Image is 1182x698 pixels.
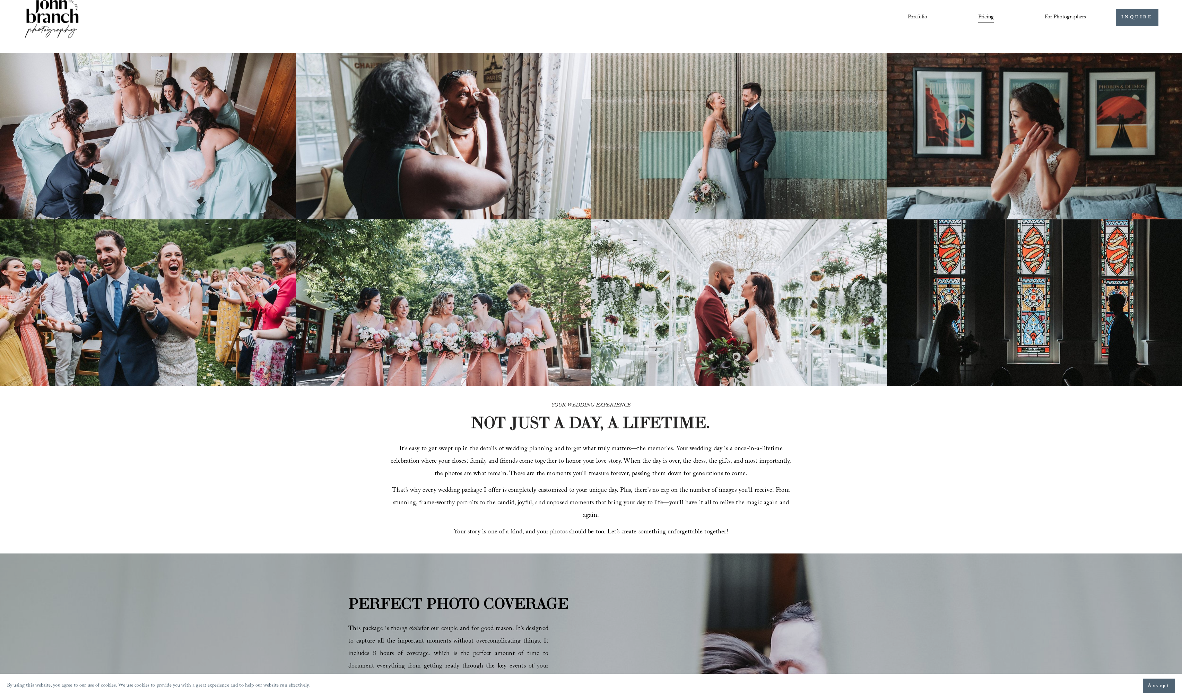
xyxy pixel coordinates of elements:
[551,401,631,410] em: YOUR WEDDING EXPERIENCE
[348,594,568,613] strong: PERFECT PHOTO COVERAGE
[1143,679,1175,693] button: Accept
[391,444,793,480] span: It’s easy to get swept up in the details of wedding planning and forget what truly matters—the me...
[399,624,421,635] em: top choice
[348,624,548,697] span: This package is the for our couple and for good reason. It’s designed to capture all the importan...
[471,412,710,433] strong: NOT JUST A DAY, A LIFETIME.
[1148,682,1170,689] span: Accept
[591,53,887,219] img: A bride and groom standing together, laughing, with the bride holding a bouquet in front of a cor...
[1045,12,1086,23] span: For Photographers
[454,527,728,538] span: Your story is one of a kind, and your photos should be too. Let’s create something unforgettable ...
[978,11,994,23] a: Pricing
[1045,11,1086,23] a: folder dropdown
[296,219,591,386] img: A bride and four bridesmaids in pink dresses, holding bouquets with pink and white flowers, smili...
[591,219,887,386] img: Bride and groom standing in an elegant greenhouse with chandeliers and lush greenery.
[908,11,927,23] a: Portfolio
[1116,9,1158,26] a: INQUIRE
[296,53,591,219] img: Woman applying makeup to another woman near a window with floral curtains and autumn flowers.
[7,681,310,691] p: By using this website, you agree to our use of cookies. We use cookies to provide you with a grea...
[392,486,792,521] span: That’s why every wedding package I offer is completely customized to your unique day. Plus, there...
